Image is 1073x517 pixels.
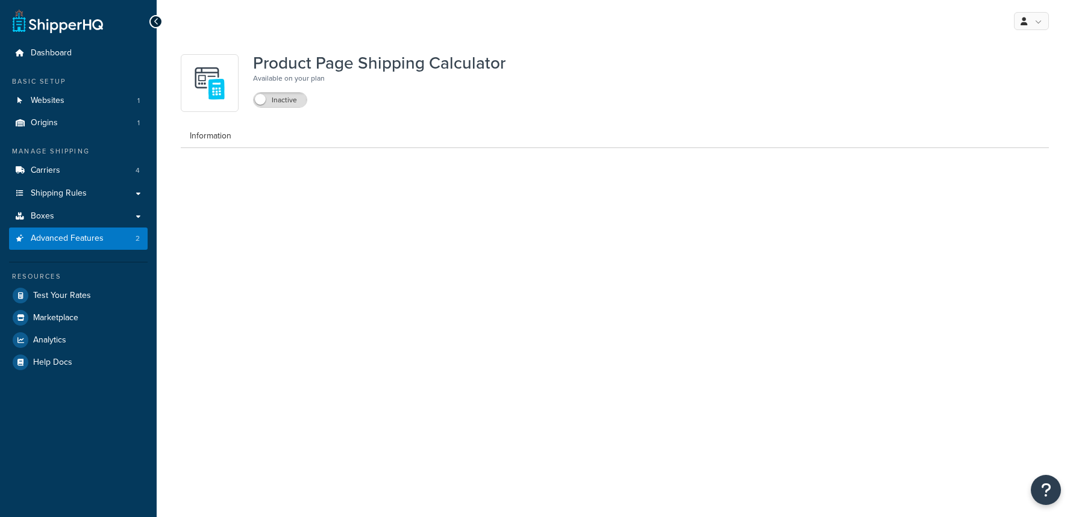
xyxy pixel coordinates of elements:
button: Open Resource Center [1031,475,1061,505]
p: Available on your plan [253,72,505,84]
span: Shipping Rules [31,188,87,199]
span: Carriers [31,166,60,176]
span: Advanced Features [31,234,104,244]
a: Websites1 [9,90,148,112]
span: Boxes [31,211,54,221]
a: Boxes [9,205,148,228]
span: Marketplace [33,313,78,323]
span: Websites [31,96,64,106]
span: 1 [137,118,140,128]
span: Help Docs [33,358,72,368]
a: Shipping Rules [9,182,148,205]
h1: Product Page Shipping Calculator [253,54,505,72]
div: Basic Setup [9,76,148,87]
a: Analytics [9,329,148,351]
li: Carriers [9,159,148,182]
span: Test Your Rates [33,291,91,301]
div: Manage Shipping [9,146,148,156]
span: Origins [31,118,58,128]
a: Marketplace [9,307,148,329]
span: Analytics [33,335,66,345]
span: 4 [136,166,140,176]
img: +D8d0cXZM7VpdAAAAAElFTkSuQmCC [189,62,231,104]
span: 1 [137,96,140,106]
li: Origins [9,112,148,134]
a: Test Your Rates [9,285,148,306]
a: Help Docs [9,351,148,373]
a: Advanced Features2 [9,228,148,250]
a: Information [181,124,240,148]
a: Origins1 [9,112,148,134]
li: Websites [9,90,148,112]
a: Carriers4 [9,159,148,182]
li: Advanced Features [9,228,148,250]
a: Dashboard [9,42,148,64]
span: Dashboard [31,48,72,58]
label: Inactive [254,93,307,107]
span: 2 [136,234,140,244]
div: Resources [9,271,148,282]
